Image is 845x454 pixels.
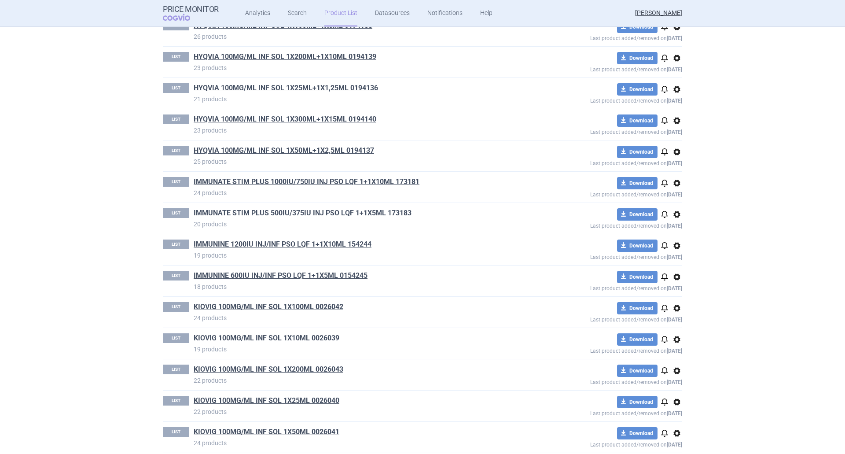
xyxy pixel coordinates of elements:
[163,146,189,155] p: LIST
[526,127,682,135] p: Last product added/removed on
[617,146,658,158] button: Download
[667,442,682,448] strong: [DATE]
[617,52,658,64] button: Download
[667,129,682,135] strong: [DATE]
[163,177,189,187] p: LIST
[667,317,682,323] strong: [DATE]
[667,98,682,104] strong: [DATE]
[194,52,376,62] a: HYQVIA 100MG/ML INF SOL 1X200ML+1X10ML 0194139
[194,240,526,251] h1: IMMUNINE 1200IU INJ/INF PSO LQF 1+1X10ML 154244
[194,95,526,103] p: 21 products
[194,314,526,322] p: 24 products
[194,427,526,439] h1: KIOVIG 100MG/ML INF SOL 1X50ML 0026041
[667,160,682,166] strong: [DATE]
[194,282,526,291] p: 18 products
[194,146,526,157] h1: HYQVIA 100MG/ML INF SOL 1X50ML+1X2,5ML 0194137
[163,5,219,22] a: Price MonitorCOGVIO
[194,126,526,135] p: 23 products
[617,365,658,377] button: Download
[194,83,526,95] h1: HYQVIA 100MG/ML INF SOL 1X25ML+1X1,25ML 0194136
[194,302,343,312] a: KIOVIG 100MG/ML INF SOL 1X100ML 0026042
[667,223,682,229] strong: [DATE]
[163,333,189,343] p: LIST
[617,427,658,439] button: Download
[194,302,526,314] h1: KIOVIG 100MG/ML INF SOL 1X100ML 0026042
[667,348,682,354] strong: [DATE]
[617,271,658,283] button: Download
[194,63,526,72] p: 23 products
[194,439,526,447] p: 24 products
[194,146,374,155] a: HYQVIA 100MG/ML INF SOL 1X50ML+1X2,5ML 0194137
[194,333,526,345] h1: KIOVIG 100MG/ML INF SOL 1X10ML 0026039
[667,285,682,292] strong: [DATE]
[526,158,682,166] p: Last product added/removed on
[617,21,658,33] button: Download
[526,346,682,354] p: Last product added/removed on
[163,427,189,437] p: LIST
[194,188,526,197] p: 24 products
[163,14,202,21] span: COGVIO
[194,52,526,63] h1: HYQVIA 100MG/ML INF SOL 1X200ML+1X10ML 0194139
[194,407,526,416] p: 22 products
[526,377,682,385] p: Last product added/removed on
[667,66,682,73] strong: [DATE]
[163,5,219,14] strong: Price Monitor
[163,271,189,281] p: LIST
[667,35,682,41] strong: [DATE]
[194,177,526,188] h1: IMMUNATE STIM PLUS 1000IU/750IU INJ PSO LQF 1+1X10ML 173181
[163,240,189,249] p: LIST
[194,427,339,437] a: KIOVIG 100MG/ML INF SOL 1X50ML 0026041
[194,114,376,124] a: HYQVIA 100MG/ML INF SOL 1X300ML+1X15ML 0194140
[194,32,526,41] p: 26 products
[163,208,189,218] p: LIST
[617,396,658,408] button: Download
[526,252,682,260] p: Last product added/removed on
[526,408,682,417] p: Last product added/removed on
[163,52,189,62] p: LIST
[526,283,682,292] p: Last product added/removed on
[163,114,189,124] p: LIST
[667,192,682,198] strong: [DATE]
[194,333,339,343] a: KIOVIG 100MG/ML INF SOL 1X10ML 0026039
[194,251,526,260] p: 19 products
[163,396,189,406] p: LIST
[617,208,658,221] button: Download
[194,114,526,126] h1: HYQVIA 100MG/ML INF SOL 1X300ML+1X15ML 0194140
[526,439,682,448] p: Last product added/removed on
[667,410,682,417] strong: [DATE]
[163,365,189,374] p: LIST
[617,302,658,314] button: Download
[194,208,411,218] a: IMMUNATE STIM PLUS 500IU/375IU INJ PSO LQF 1+1X5ML 173183
[194,83,378,93] a: HYQVIA 100MG/ML INF SOL 1X25ML+1X1,25ML 0194136
[194,365,343,374] a: KIOVIG 100MG/ML INF SOL 1X200ML 0026043
[617,240,658,252] button: Download
[194,376,526,385] p: 22 products
[617,83,658,96] button: Download
[667,254,682,260] strong: [DATE]
[194,271,526,282] h1: IMMUNINE 600IU INJ/INF PSO LQF 1+1X5ML 0154245
[163,302,189,312] p: LIST
[526,189,682,198] p: Last product added/removed on
[617,333,658,346] button: Download
[194,240,371,249] a: IMMUNINE 1200IU INJ/INF PSO LQF 1+1X10ML 154244
[194,177,419,187] a: IMMUNATE STIM PLUS 1000IU/750IU INJ PSO LQF 1+1X10ML 173181
[526,221,682,229] p: Last product added/removed on
[163,83,189,93] p: LIST
[194,396,339,406] a: KIOVIG 100MG/ML INF SOL 1X25ML 0026040
[194,345,526,354] p: 19 products
[194,220,526,229] p: 20 products
[667,379,682,385] strong: [DATE]
[194,208,526,220] h1: IMMUNATE STIM PLUS 500IU/375IU INJ PSO LQF 1+1X5ML 173183
[526,64,682,73] p: Last product added/removed on
[617,114,658,127] button: Download
[194,396,526,407] h1: KIOVIG 100MG/ML INF SOL 1X25ML 0026040
[526,96,682,104] p: Last product added/removed on
[526,314,682,323] p: Last product added/removed on
[194,365,526,376] h1: KIOVIG 100MG/ML INF SOL 1X200ML 0026043
[194,271,367,281] a: IMMUNINE 600IU INJ/INF PSO LQF 1+1X5ML 0154245
[617,177,658,189] button: Download
[526,33,682,41] p: Last product added/removed on
[194,157,526,166] p: 25 products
